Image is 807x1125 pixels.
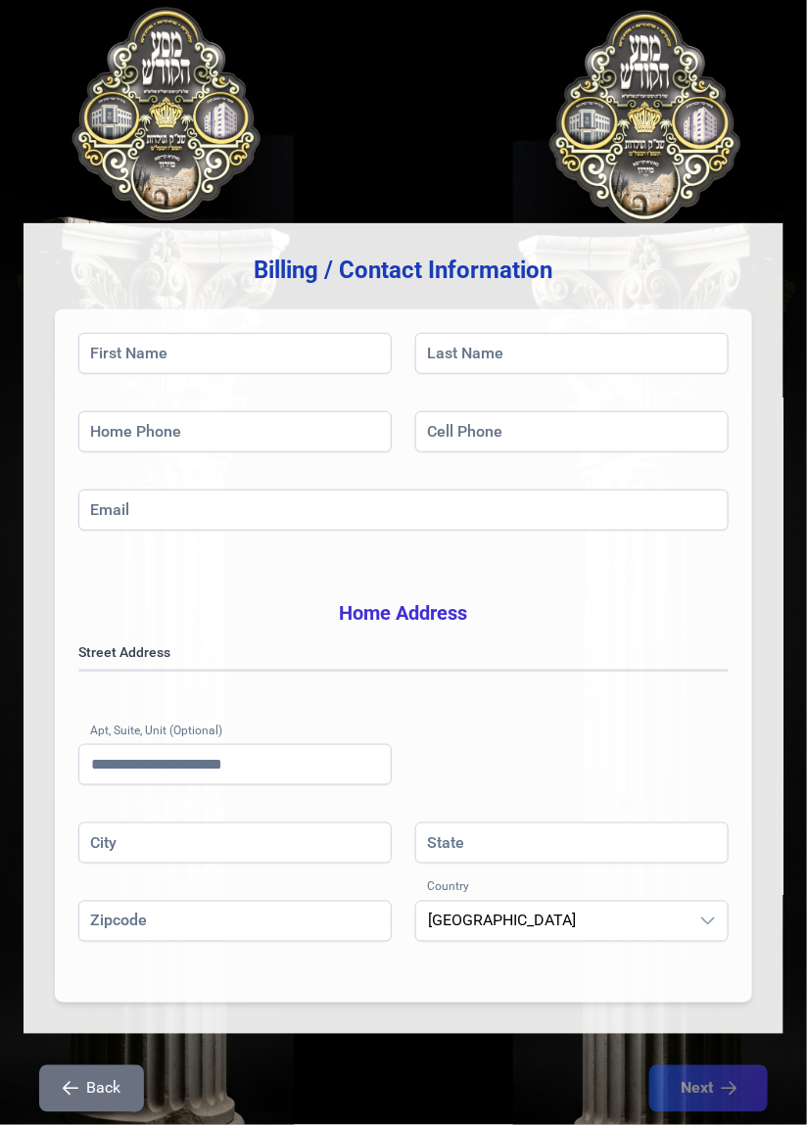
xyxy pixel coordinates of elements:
[39,1065,144,1112] button: Back
[649,1065,768,1112] button: Next
[55,255,752,286] h3: Billing / Contact Information
[78,642,729,662] label: Street Address
[416,902,688,941] span: United States
[688,902,728,941] div: dropdown trigger
[78,599,729,627] h3: Home Address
